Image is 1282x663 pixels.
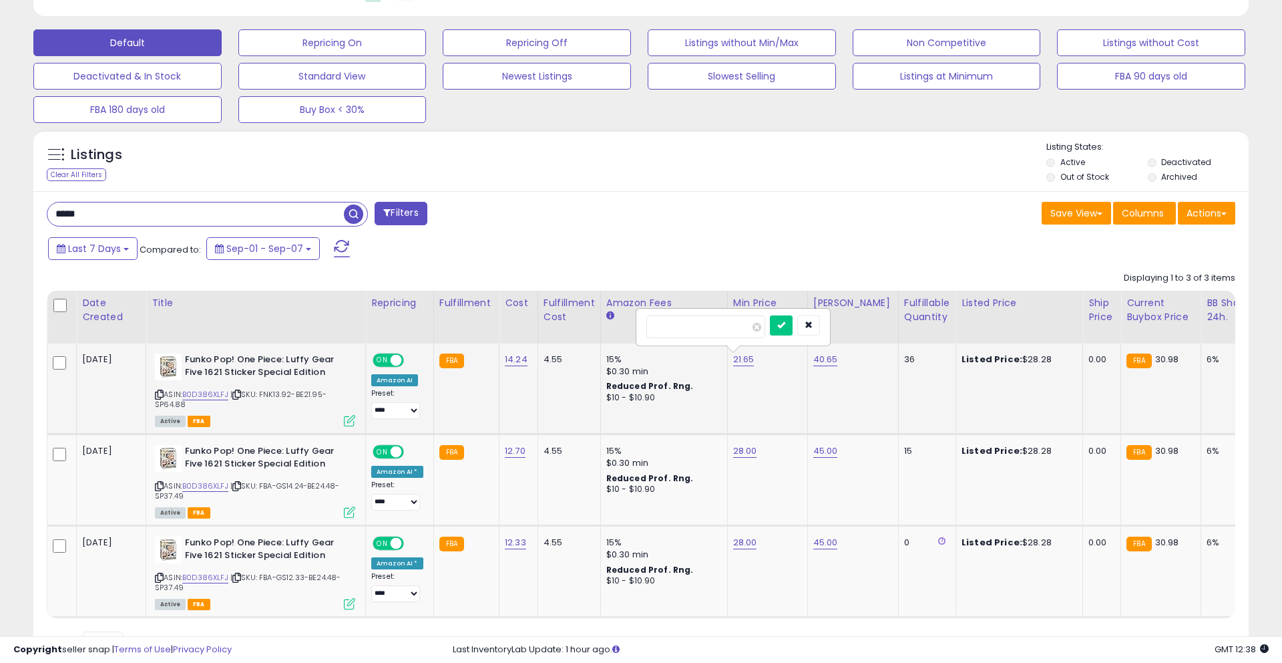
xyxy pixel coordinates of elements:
[813,444,838,458] a: 45.00
[185,537,347,565] b: Funko Pop! One Piece: Luffy Gear Five 1621 Sticker Special Edition
[402,538,423,549] span: OFF
[505,353,527,366] a: 14.24
[155,354,182,380] img: 41TmXl87eSL._SL40_.jpg
[155,537,182,563] img: 41TmXl87eSL._SL40_.jpg
[1126,445,1151,460] small: FBA
[505,536,526,549] a: 12.33
[439,537,464,551] small: FBA
[733,353,755,366] a: 21.65
[1207,537,1251,549] div: 6%
[813,296,893,310] div: [PERSON_NAME]
[226,242,303,255] span: Sep-01 - Sep-07
[155,572,341,592] span: | SKU: FBA-GS12.33-BE24.48-SP37.49
[1155,353,1179,366] span: 30.98
[33,96,222,123] button: FBA 180 days old
[961,354,1072,366] div: $28.28
[443,29,631,56] button: Repricing Off
[606,484,717,495] div: $10 - $10.90
[813,353,838,366] a: 40.65
[961,353,1022,366] b: Listed Price:
[47,168,106,181] div: Clear All Filters
[853,29,1041,56] button: Non Competitive
[371,374,418,386] div: Amazon AI
[1088,445,1110,457] div: 0.00
[904,537,945,549] div: 0
[155,507,186,519] span: All listings currently available for purchase on Amazon
[238,96,427,123] button: Buy Box < 30%
[374,446,391,458] span: ON
[453,644,1269,656] div: Last InventoryLab Update: 1 hour ago.
[402,446,423,458] span: OFF
[82,354,136,366] div: [DATE]
[48,237,138,260] button: Last 7 Days
[505,296,532,310] div: Cost
[439,445,464,460] small: FBA
[402,355,423,366] span: OFF
[33,63,222,90] button: Deactivated & In Stock
[606,310,614,322] small: Amazon Fees.
[1126,537,1151,551] small: FBA
[140,243,201,256] span: Compared to:
[371,557,423,569] div: Amazon AI *
[606,354,717,366] div: 15%
[1215,643,1269,656] span: 2025-09-15 12:38 GMT
[961,296,1077,310] div: Listed Price
[1046,141,1248,154] p: Listing States:
[544,445,590,457] div: 4.55
[1113,202,1176,225] button: Columns
[505,444,525,458] a: 12.70
[733,536,757,549] a: 28.00
[961,537,1072,549] div: $28.28
[155,481,340,501] span: | SKU: FBA-GS14.24-BE24.48-SP37.49
[155,389,327,409] span: | SKU: FNK13.92-BE21.95-SP64.88
[1126,296,1195,324] div: Current Buybox Price
[114,643,171,656] a: Terms of Use
[904,445,945,457] div: 15
[648,63,836,90] button: Slowest Selling
[606,575,717,587] div: $10 - $10.90
[82,537,136,549] div: [DATE]
[185,354,347,382] b: Funko Pop! One Piece: Luffy Gear Five 1621 Sticker Special Edition
[152,296,360,310] div: Title
[1126,354,1151,368] small: FBA
[82,296,140,324] div: Date Created
[1207,354,1251,366] div: 6%
[1207,296,1255,324] div: BB Share 24h.
[733,444,757,458] a: 28.00
[904,354,945,366] div: 36
[1207,445,1251,457] div: 6%
[1122,207,1164,220] span: Columns
[68,242,121,255] span: Last 7 Days
[375,202,427,225] button: Filters
[238,29,427,56] button: Repricing On
[1178,202,1235,225] button: Actions
[544,354,590,366] div: 4.55
[1088,537,1110,549] div: 0.00
[606,392,717,404] div: $10 - $10.90
[371,296,428,310] div: Repricing
[155,445,182,472] img: 41TmXl87eSL._SL40_.jpg
[961,445,1072,457] div: $28.28
[155,599,186,610] span: All listings currently available for purchase on Amazon
[182,389,228,400] a: B0D386XLFJ
[606,380,694,392] b: Reduced Prof. Rng.
[1088,354,1110,366] div: 0.00
[371,389,423,419] div: Preset:
[544,296,595,324] div: Fulfillment Cost
[182,572,228,583] a: B0D386XLFJ
[371,572,423,602] div: Preset:
[443,63,631,90] button: Newest Listings
[33,29,222,56] button: Default
[371,466,423,478] div: Amazon AI *
[439,354,464,368] small: FBA
[606,445,717,457] div: 15%
[961,444,1022,457] b: Listed Price:
[904,296,950,324] div: Fulfillable Quantity
[374,355,391,366] span: ON
[544,537,590,549] div: 4.55
[188,507,210,519] span: FBA
[1161,156,1211,168] label: Deactivated
[648,29,836,56] button: Listings without Min/Max
[1161,171,1197,182] label: Archived
[606,564,694,575] b: Reduced Prof. Rng.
